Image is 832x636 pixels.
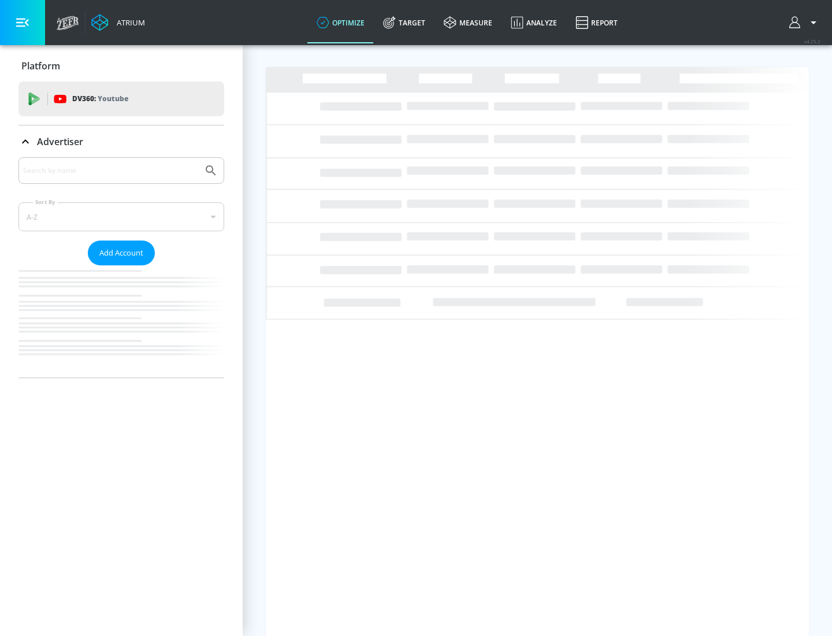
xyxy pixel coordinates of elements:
[18,82,224,116] div: DV360: Youtube
[91,14,145,31] a: Atrium
[112,17,145,28] div: Atrium
[98,93,128,105] p: Youtube
[33,198,58,206] label: Sort By
[99,246,143,260] span: Add Account
[23,163,198,178] input: Search by name
[18,50,224,82] div: Platform
[18,202,224,231] div: A-Z
[566,2,627,43] a: Report
[18,265,224,378] nav: list of Advertiser
[307,2,374,43] a: optimize
[18,125,224,158] div: Advertiser
[804,38,820,45] span: v 4.25.2
[72,93,128,105] p: DV360:
[502,2,566,43] a: Analyze
[37,135,83,148] p: Advertiser
[374,2,434,43] a: Target
[21,60,60,72] p: Platform
[434,2,502,43] a: measure
[88,241,155,265] button: Add Account
[18,157,224,378] div: Advertiser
